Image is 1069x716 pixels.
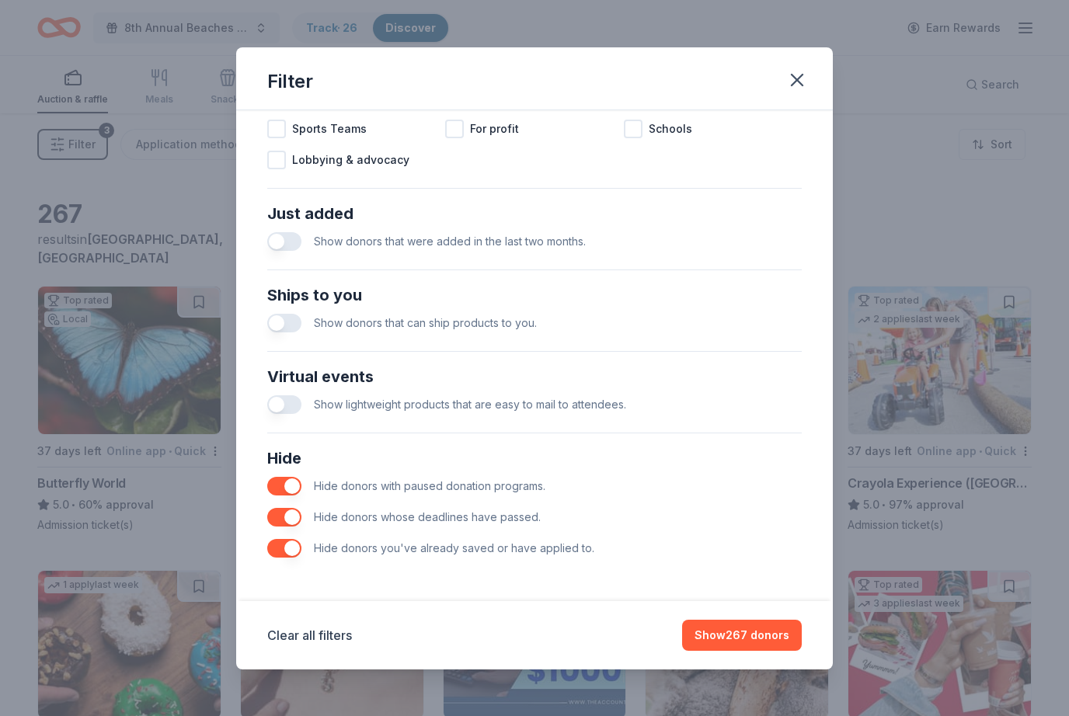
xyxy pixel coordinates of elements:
span: Sports Teams [292,120,367,138]
span: Hide donors whose deadlines have passed. [314,510,541,523]
button: Clear all filters [267,626,352,645]
span: Show lightweight products that are easy to mail to attendees. [314,398,626,411]
span: Show donors that were added in the last two months. [314,235,586,248]
div: Hide [267,446,802,471]
div: Just added [267,201,802,226]
button: Show267 donors [682,620,802,651]
div: Virtual events [267,364,802,389]
span: Schools [649,120,692,138]
span: Show donors that can ship products to you. [314,316,537,329]
span: For profit [470,120,519,138]
div: Ships to you [267,283,802,308]
span: Lobbying & advocacy [292,151,409,169]
div: Filter [267,69,313,94]
span: Hide donors with paused donation programs. [314,479,545,492]
span: Hide donors you've already saved or have applied to. [314,541,594,554]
